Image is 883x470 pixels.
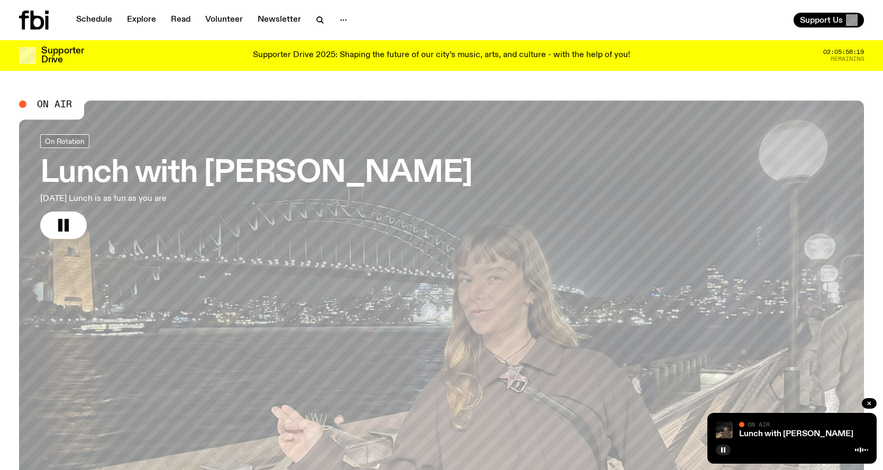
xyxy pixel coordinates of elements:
[41,47,84,64] h3: Supporter Drive
[251,13,307,27] a: Newsletter
[70,13,119,27] a: Schedule
[40,192,311,205] p: [DATE] Lunch is as fun as you are
[823,49,864,55] span: 02:05:58:19
[40,159,472,188] h3: Lunch with [PERSON_NAME]
[37,99,72,109] span: On Air
[199,13,249,27] a: Volunteer
[40,134,89,148] a: On Rotation
[748,421,770,428] span: On Air
[40,134,472,239] a: Lunch with [PERSON_NAME][DATE] Lunch is as fun as you are
[253,51,630,60] p: Supporter Drive 2025: Shaping the future of our city’s music, arts, and culture - with the help o...
[716,421,733,438] img: Izzy Page stands above looking down at Opera Bar. She poses in front of the Harbour Bridge in the...
[739,430,853,438] a: Lunch with [PERSON_NAME]
[831,56,864,62] span: Remaining
[794,13,864,27] button: Support Us
[45,137,85,145] span: On Rotation
[165,13,197,27] a: Read
[800,15,843,25] span: Support Us
[121,13,162,27] a: Explore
